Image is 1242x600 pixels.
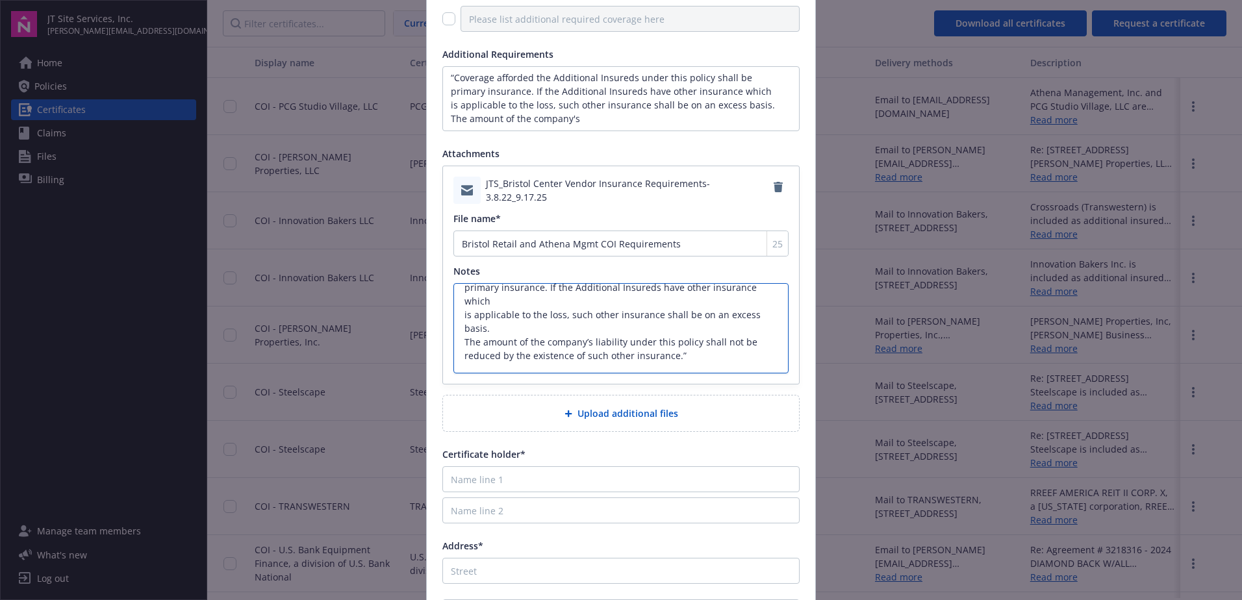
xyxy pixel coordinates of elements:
[453,231,789,256] input: Add file name...
[442,395,800,432] div: Upload additional files
[442,66,800,131] textarea: “Coverage afforded the Additional Insureds under this policy shall be primary insurance. If the A...
[453,265,480,277] span: Notes
[442,448,526,460] span: Certificate holder*
[453,212,501,225] span: File name*
[577,406,678,420] span: Upload additional files
[442,48,553,60] span: Additional Requirements
[461,6,800,32] input: Please list additional required coverage here
[442,558,800,584] input: Street
[442,497,800,523] input: Name line 2
[442,147,500,160] span: Attachments
[442,540,483,552] span: Address*
[453,283,789,373] textarea: “Coverage afforded the Additional Insureds under this policy shall be primary insurance. If the A...
[442,466,800,492] input: Name line 1
[772,237,783,251] span: 25
[768,177,789,197] a: Remove
[486,177,768,204] span: JTS_Bristol Center Vendor Insurance Requirements- 3.8.22_9.17.25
